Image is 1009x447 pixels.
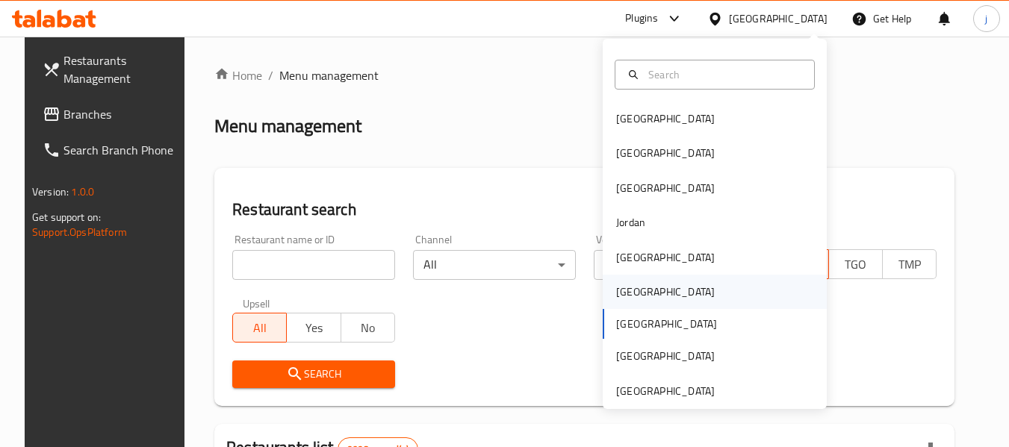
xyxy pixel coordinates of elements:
span: Yes [293,317,335,339]
span: Search [244,365,383,384]
span: Menu management [279,66,379,84]
span: 1.0.0 [71,182,94,201]
div: [GEOGRAPHIC_DATA] [616,348,715,364]
a: Search Branch Phone [31,132,193,168]
button: Yes [286,313,341,343]
span: All [239,317,281,339]
span: Branches [63,105,181,123]
li: / [268,66,273,84]
nav: breadcrumb [214,66,954,84]
label: Upsell [243,298,270,308]
div: [GEOGRAPHIC_DATA] [616,383,715,399]
span: Restaurants Management [63,51,181,87]
div: [GEOGRAPHIC_DATA] [616,180,715,196]
button: TMP [882,249,937,279]
a: Support.OpsPlatform [32,222,127,242]
div: [GEOGRAPHIC_DATA] [616,110,715,127]
div: [GEOGRAPHIC_DATA] [616,145,715,161]
button: Search [232,360,395,388]
span: TMP [889,254,931,275]
button: All [232,313,287,343]
div: [GEOGRAPHIC_DATA] [616,284,715,300]
input: Search [642,66,805,83]
input: Search for restaurant name or ID.. [232,250,395,280]
span: Search Branch Phone [63,141,181,159]
span: Get support on: [32,207,101,227]
a: Branches [31,96,193,132]
div: [GEOGRAPHIC_DATA] [729,10,828,27]
span: j [985,10,987,27]
button: No [341,313,395,343]
div: Plugins [625,10,658,28]
div: [GEOGRAPHIC_DATA] [616,249,715,266]
span: TGO [835,254,877,275]
div: All [413,250,576,280]
div: All [594,250,757,280]
span: No [347,317,389,339]
h2: Menu management [214,114,361,138]
div: Jordan [616,214,645,231]
a: Home [214,66,262,84]
a: Restaurants Management [31,43,193,96]
span: Version: [32,182,69,201]
h2: Restaurant search [232,199,937,221]
button: TGO [828,249,883,279]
